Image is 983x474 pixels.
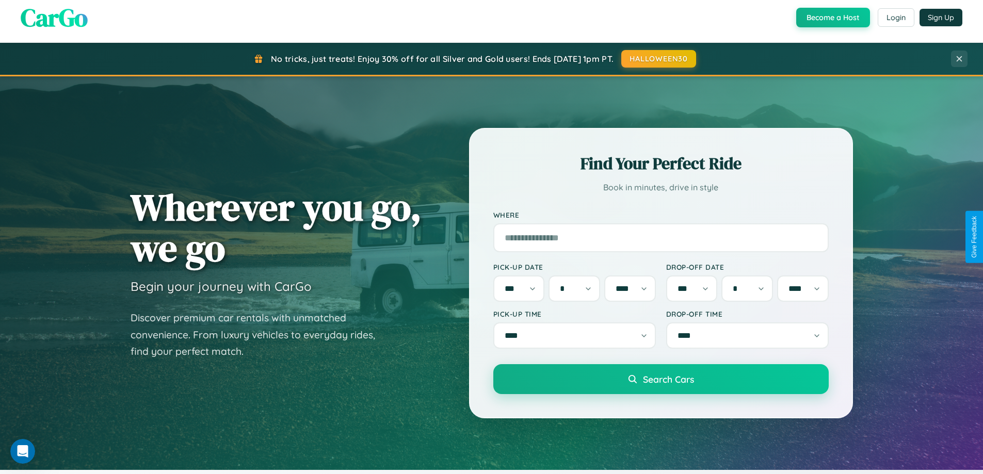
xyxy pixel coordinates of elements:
label: Where [493,210,829,219]
span: No tricks, just treats! Enjoy 30% off for all Silver and Gold users! Ends [DATE] 1pm PT. [271,54,614,64]
span: CarGo [21,1,88,35]
iframe: Intercom live chat [10,439,35,464]
label: Drop-off Date [666,263,829,271]
label: Pick-up Time [493,309,656,318]
span: Search Cars [643,373,694,385]
label: Pick-up Date [493,263,656,271]
button: Sign Up [920,9,962,26]
div: Give Feedback [971,216,978,258]
button: Search Cars [493,364,829,394]
button: HALLOWEEN30 [621,50,696,68]
p: Book in minutes, drive in style [493,180,829,195]
button: Login [878,8,914,27]
h3: Begin your journey with CarGo [131,279,312,294]
h1: Wherever you go, we go [131,187,422,268]
h2: Find Your Perfect Ride [493,152,829,175]
label: Drop-off Time [666,309,829,318]
button: Become a Host [796,8,870,27]
p: Discover premium car rentals with unmatched convenience. From luxury vehicles to everyday rides, ... [131,309,389,360]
